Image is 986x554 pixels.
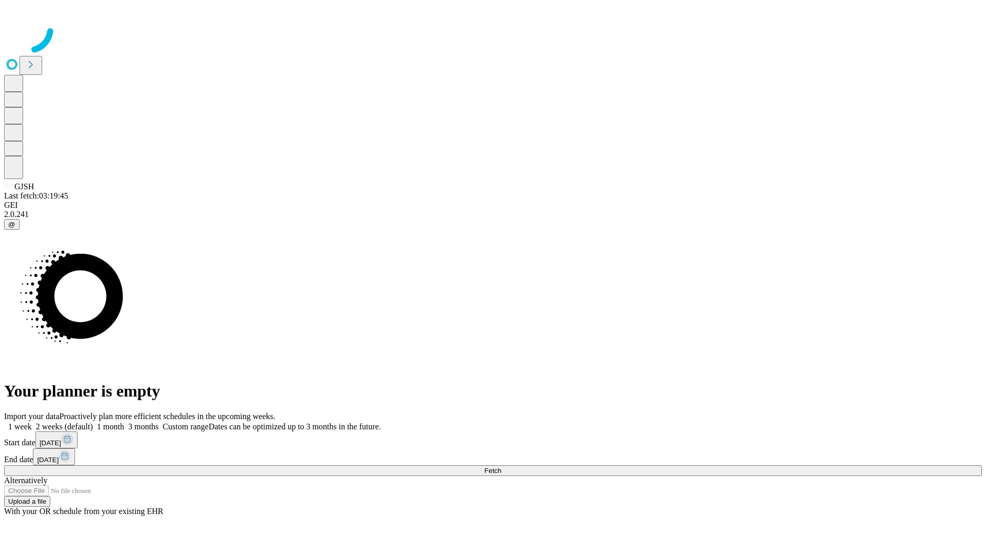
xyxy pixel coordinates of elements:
[4,496,50,507] button: Upload a file
[163,422,208,431] span: Custom range
[4,412,60,421] span: Import your data
[4,448,982,465] div: End date
[40,439,61,447] span: [DATE]
[4,191,68,200] span: Last fetch: 03:19:45
[33,448,75,465] button: [DATE]
[8,422,32,431] span: 1 week
[4,382,982,401] h1: Your planner is empty
[60,412,275,421] span: Proactively plan more efficient schedules in the upcoming weeks.
[8,221,15,228] span: @
[35,431,78,448] button: [DATE]
[484,467,501,474] span: Fetch
[208,422,381,431] span: Dates can be optimized up to 3 months in the future.
[4,210,982,219] div: 2.0.241
[4,431,982,448] div: Start date
[128,422,159,431] span: 3 months
[97,422,124,431] span: 1 month
[4,465,982,476] button: Fetch
[36,422,93,431] span: 2 weeks (default)
[37,456,59,464] span: [DATE]
[4,219,20,230] button: @
[14,182,34,191] span: GJSH
[4,507,163,516] span: With your OR schedule from your existing EHR
[4,476,47,485] span: Alternatively
[4,201,982,210] div: GEI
